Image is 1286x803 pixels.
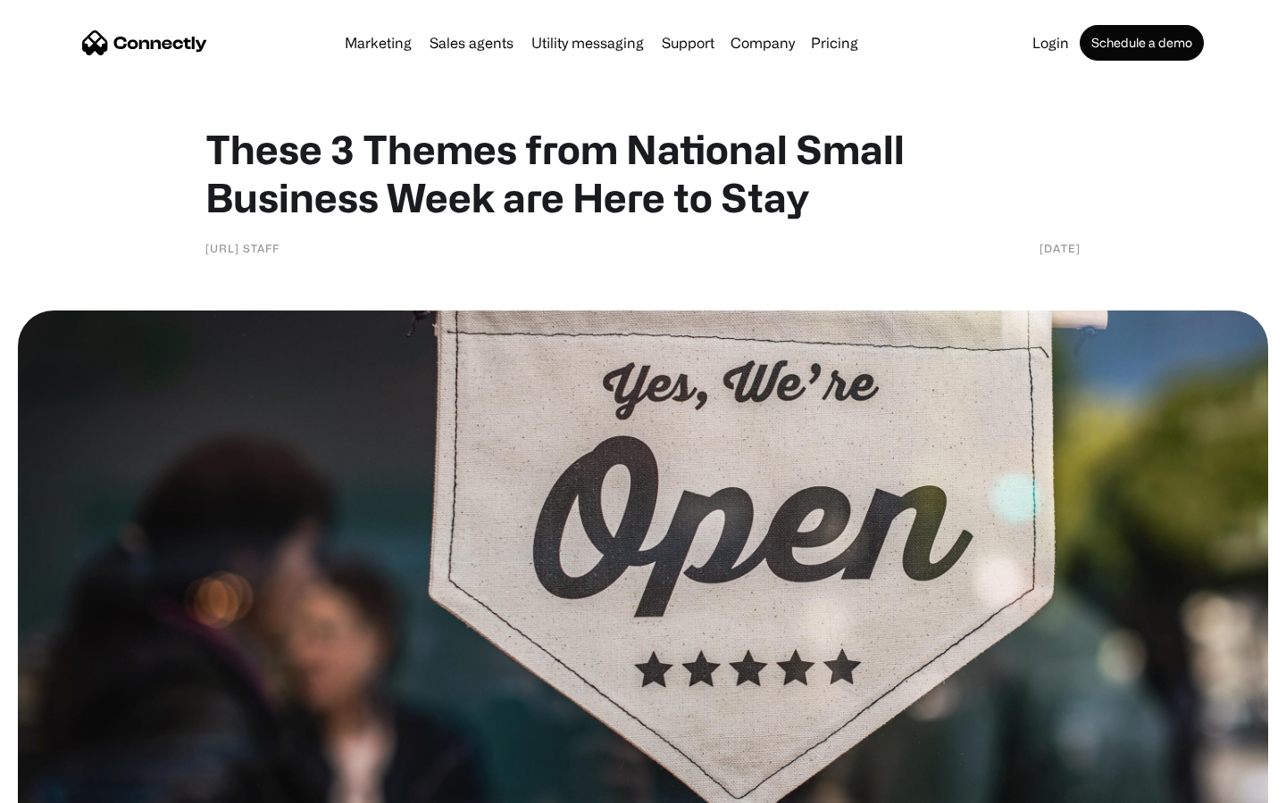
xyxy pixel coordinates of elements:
[18,772,107,797] aside: Language selected: English
[205,125,1081,221] h1: These 3 Themes from National Small Business Week are Here to Stay
[524,36,651,50] a: Utility messaging
[205,239,280,257] div: [URL] Staff
[1040,239,1081,257] div: [DATE]
[338,36,419,50] a: Marketing
[1025,36,1076,50] a: Login
[36,772,107,797] ul: Language list
[1080,25,1204,61] a: Schedule a demo
[422,36,521,50] a: Sales agents
[731,30,795,55] div: Company
[804,36,865,50] a: Pricing
[655,36,722,50] a: Support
